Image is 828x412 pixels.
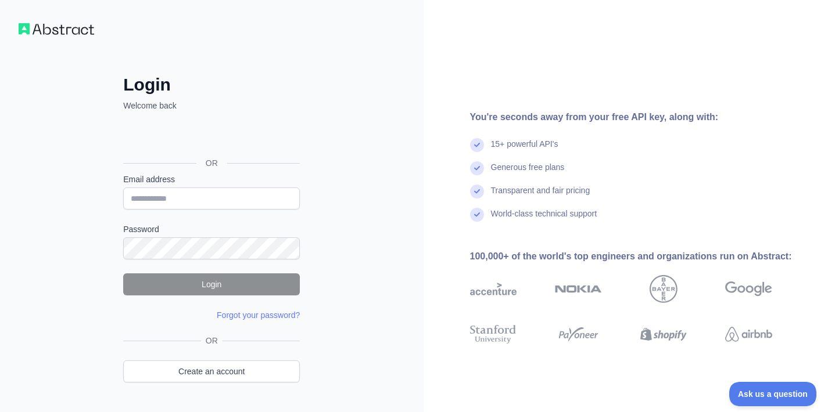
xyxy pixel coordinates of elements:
[196,157,227,169] span: OR
[123,174,300,185] label: Email address
[123,360,300,382] a: Create an account
[201,335,223,346] span: OR
[470,138,484,152] img: check mark
[123,223,300,235] label: Password
[117,124,303,150] iframe: Bouton "Se connecter avec Google"
[123,74,300,95] h2: Login
[470,161,484,175] img: check mark
[123,273,300,295] button: Login
[123,100,300,111] p: Welcome back
[491,208,597,231] div: World-class technical support
[555,323,602,346] img: payoneer
[725,323,772,346] img: airbnb
[470,250,810,263] div: 100,000+ of the world's top engineers and organizations run on Abstract:
[470,185,484,198] img: check mark
[729,382,816,406] iframe: Toggle Customer Support
[555,275,602,303] img: nokia
[491,161,565,185] div: Generous free plans
[470,323,517,346] img: stanford university
[470,110,810,124] div: You're seconds away from your free API key, along with:
[640,323,687,346] img: shopify
[725,275,772,303] img: google
[123,124,297,150] div: Se connecter avec Google. S'ouvre dans un nouvel onglet.
[470,275,517,303] img: accenture
[491,138,558,161] div: 15+ powerful API's
[470,208,484,222] img: check mark
[650,275,678,303] img: bayer
[217,310,300,320] a: Forgot your password?
[19,23,94,35] img: Workflow
[491,185,590,208] div: Transparent and fair pricing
